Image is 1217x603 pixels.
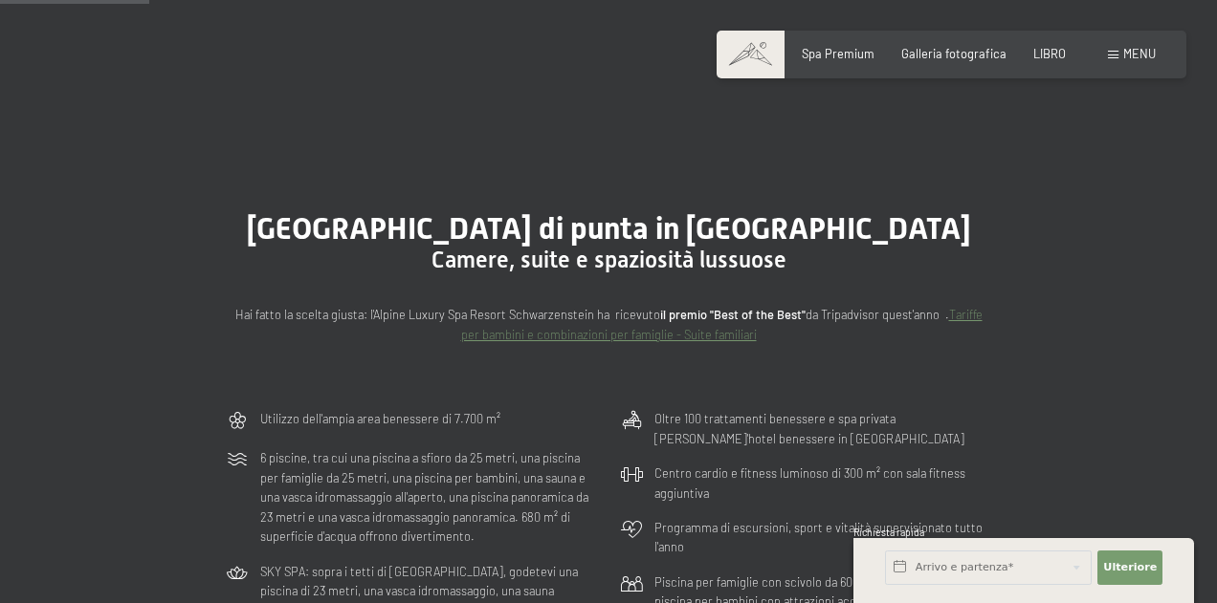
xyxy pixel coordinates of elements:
[1123,46,1156,61] font: menu
[431,247,786,273] font: Camere, suite e spaziosità lussuose
[660,307,806,322] font: il premio "Best of the Best"
[1097,550,1162,585] button: Ulteriore
[260,411,500,426] font: Utilizzo dell'ampia area benessere di 7.700 m²
[1103,561,1157,573] font: Ulteriore
[235,307,660,322] font: Hai fatto la scelta giusta: l'Alpine Luxury Spa Resort Schwarzenstein ha ricevuto
[654,520,983,554] font: Programma di escursioni, sport e vitalità supervisionato tutto l'anno
[901,46,1007,61] a: Galleria fotografica
[802,46,874,61] a: Spa Premium
[247,210,971,247] font: [GEOGRAPHIC_DATA] di punta in [GEOGRAPHIC_DATA]
[260,450,588,544] font: 6 piscine, tra cui una piscina a sfioro da 25 metri, una piscina per famiglie da 25 metri, una pi...
[806,307,949,322] font: da Tripadvisor quest'anno .
[654,465,965,500] font: Centro cardio e fitness luminoso di 300 m² con sala fitness aggiuntiva
[853,527,924,538] font: Richiesta rapida
[461,307,983,341] a: Tariffe per bambini e combinazioni per famiglie - Suite familiari
[1033,46,1066,61] a: LIBRO
[654,411,964,445] font: Oltre 100 trattamenti benessere e spa privata [PERSON_NAME]'hotel benessere in [GEOGRAPHIC_DATA]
